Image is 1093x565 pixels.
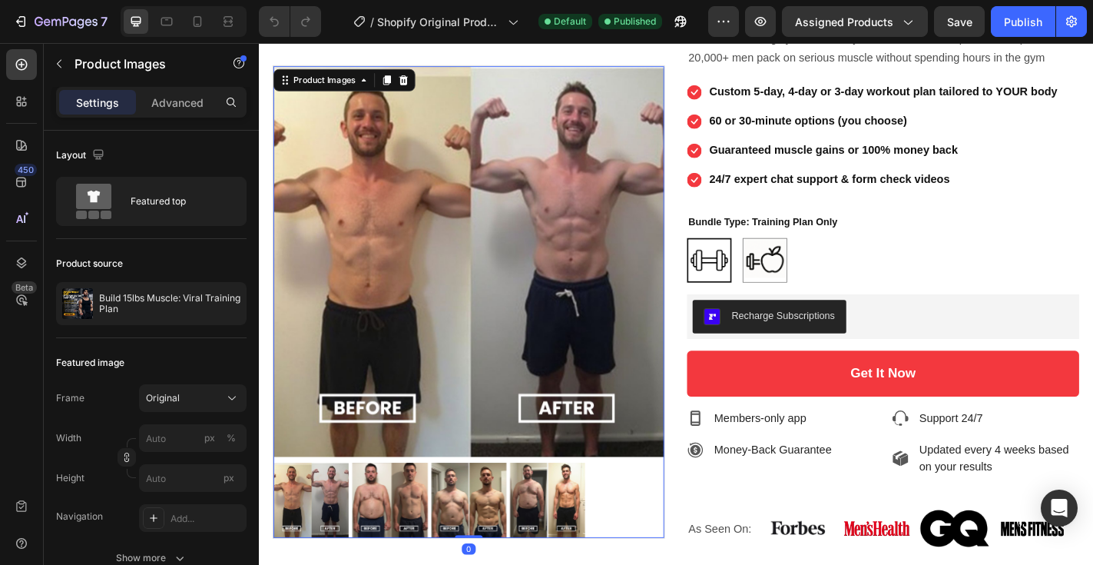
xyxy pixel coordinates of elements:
[934,6,985,37] button: Save
[224,553,240,565] div: 0
[1041,490,1078,527] div: Open Intercom Messenger
[139,384,247,412] button: Original
[730,515,807,558] img: gempages_576385391901279171-dbc9e39c-af9c-49a7-a4d1-996f681235e7.jpg
[62,288,93,319] img: product feature img
[554,15,586,28] span: Default
[131,184,224,219] div: Featured top
[200,429,219,447] button: %
[947,15,972,28] span: Save
[224,472,234,484] span: px
[498,48,883,61] strong: Custom 5-day, 4-day or 3-day workout plan tailored to YOUR body
[56,145,108,166] div: Layout
[56,510,103,523] div: Navigation
[644,527,721,547] img: gempages_576385391901279171-69119ab2-7c1a-43bd-918d-2383d13ef4f9.png
[101,12,108,31] p: 7
[204,431,215,445] div: px
[259,6,321,37] div: Undo/Redo
[377,14,502,30] span: Shopify Original Product Template
[6,6,114,37] button: 7
[614,15,656,28] span: Published
[12,281,37,294] div: Beta
[475,528,545,547] p: As Seen On:
[99,293,240,314] p: Build 15lbs Muscle: Viral Training Plan
[56,431,81,445] label: Width
[991,6,1055,37] button: Publish
[654,356,726,375] div: Get It Now
[479,284,649,321] button: Recharge Subscriptions
[76,95,119,111] p: Settings
[522,294,637,310] div: Recharge Subscriptions
[816,514,893,559] img: gempages_576385391901279171-15a1f880-a7d4-452b-ad19-72df527da7c4.png
[1004,14,1042,30] div: Publish
[370,14,374,30] span: /
[15,164,37,176] div: 450
[227,431,236,445] div: %
[730,406,800,424] p: Support 24/7
[498,145,763,158] strong: 24/7 expert chat support & form check videos
[75,55,205,73] p: Product Images
[498,80,716,93] strong: 60 or 30-minute options (you choose)
[56,471,84,485] label: Height
[56,257,123,271] div: Product source
[139,464,247,492] input: px
[139,424,247,452] input: px%
[56,356,124,370] div: Featured image
[473,341,906,391] button: Get It Now
[503,441,633,460] p: Money-Back Guarantee
[473,188,641,210] legend: Bundle Type: Training Plan Only
[782,6,928,37] button: Assigned Products
[151,95,204,111] p: Advanced
[498,112,772,125] strong: Guaranteed muscle gains or 100% money back
[503,406,605,424] p: Members-only app
[146,391,180,405] span: Original
[795,14,893,30] span: Assigned Products
[171,512,243,526] div: Add...
[259,43,1093,565] iframe: Design area
[222,429,240,447] button: px
[56,391,84,405] label: Frame
[730,441,904,478] p: Updated every 4 weeks based on your results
